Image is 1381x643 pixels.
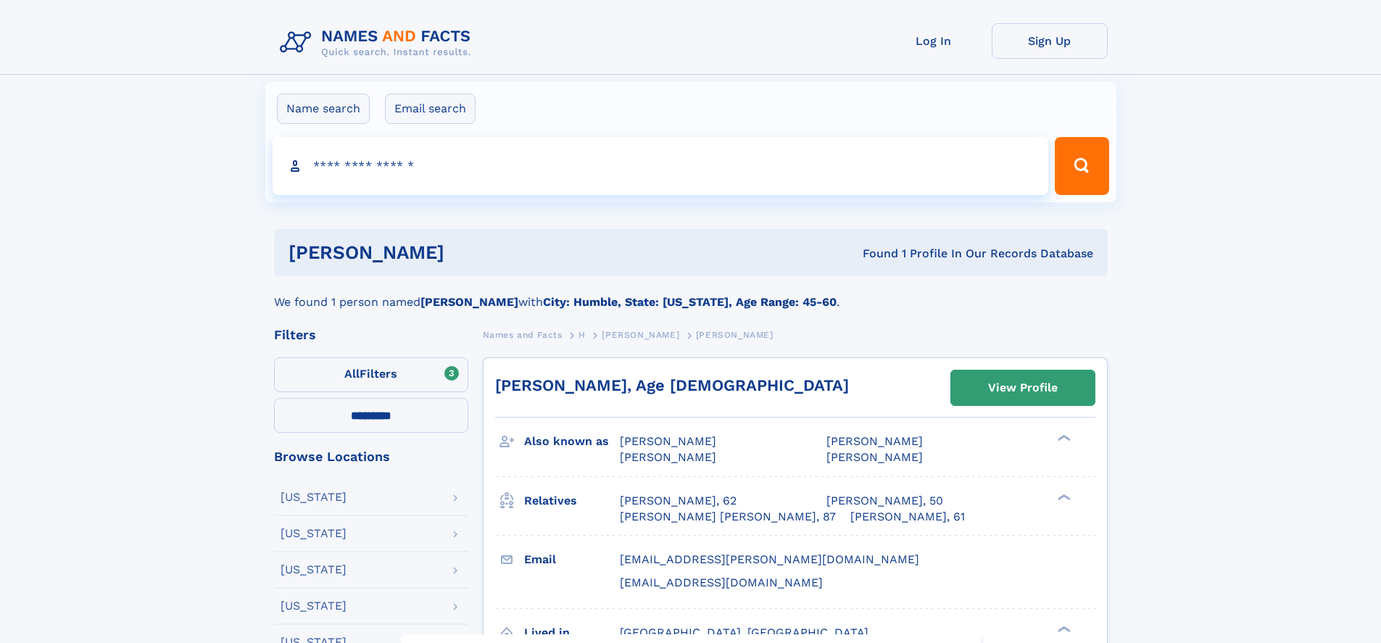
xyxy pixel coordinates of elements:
span: [EMAIL_ADDRESS][PERSON_NAME][DOMAIN_NAME] [620,552,919,566]
span: [PERSON_NAME] [620,450,716,464]
span: [PERSON_NAME] [602,330,679,340]
span: [PERSON_NAME] [826,434,923,448]
div: [US_STATE] [281,491,347,503]
div: [US_STATE] [281,600,347,612]
a: Sign Up [992,23,1108,59]
img: Logo Names and Facts [274,23,483,62]
div: View Profile [988,371,1058,405]
div: Filters [274,328,468,341]
a: Names and Facts [483,325,563,344]
div: Browse Locations [274,450,468,463]
b: [PERSON_NAME] [420,295,518,309]
span: [EMAIL_ADDRESS][DOMAIN_NAME] [620,576,823,589]
a: Log In [876,23,992,59]
div: [US_STATE] [281,528,347,539]
span: [PERSON_NAME] [620,434,716,448]
h3: Email [524,547,620,572]
span: [PERSON_NAME] [826,450,923,464]
div: ❯ [1054,433,1071,443]
label: Email search [385,94,476,124]
span: All [344,367,360,381]
input: search input [273,137,1049,195]
span: [PERSON_NAME] [696,330,774,340]
a: [PERSON_NAME], 62 [620,493,737,509]
h1: [PERSON_NAME] [289,244,654,262]
button: Search Button [1055,137,1108,195]
div: ❯ [1054,624,1071,634]
a: [PERSON_NAME] [602,325,679,344]
div: We found 1 person named with . [274,276,1108,311]
label: Filters [274,357,468,392]
label: Name search [277,94,370,124]
div: [US_STATE] [281,564,347,576]
a: View Profile [951,370,1095,405]
h3: Also known as [524,429,620,454]
div: ❯ [1054,492,1071,502]
div: Found 1 Profile In Our Records Database [653,246,1093,262]
b: City: Humble, State: [US_STATE], Age Range: 45-60 [543,295,837,309]
h3: Relatives [524,489,620,513]
a: [PERSON_NAME], 61 [850,509,965,525]
span: H [578,330,586,340]
a: [PERSON_NAME], 50 [826,493,943,509]
a: [PERSON_NAME], Age [DEMOGRAPHIC_DATA] [495,376,849,394]
a: H [578,325,586,344]
span: [GEOGRAPHIC_DATA], [GEOGRAPHIC_DATA] [620,626,868,639]
a: [PERSON_NAME] [PERSON_NAME], 87 [620,509,836,525]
